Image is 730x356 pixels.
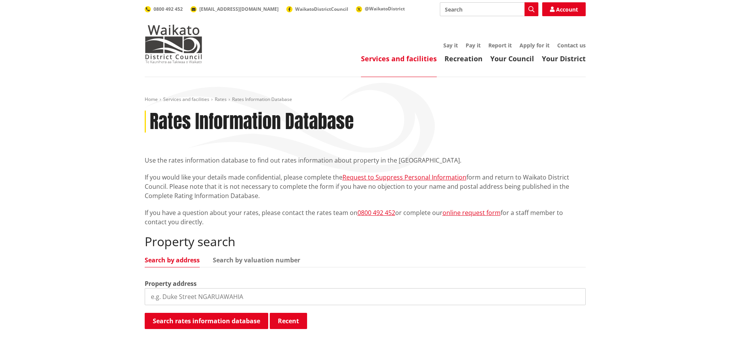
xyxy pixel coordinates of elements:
a: Your Council [490,54,534,63]
a: Say it [443,42,458,49]
img: Waikato District Council - Te Kaunihera aa Takiwaa o Waikato [145,25,202,63]
a: Services and facilities [163,96,209,102]
p: If you have a question about your rates, please contact the rates team on or complete our for a s... [145,208,586,227]
button: Recent [270,313,307,329]
a: Your District [542,54,586,63]
nav: breadcrumb [145,96,586,103]
a: WaikatoDistrictCouncil [286,6,348,12]
span: Rates Information Database [232,96,292,102]
h1: Rates Information Database [150,111,354,133]
span: [EMAIL_ADDRESS][DOMAIN_NAME] [199,6,279,12]
a: Rates [215,96,227,102]
span: @WaikatoDistrict [365,5,405,12]
a: [EMAIL_ADDRESS][DOMAIN_NAME] [190,6,279,12]
a: 0800 492 452 [357,208,395,217]
a: Request to Suppress Personal Information [342,173,466,181]
a: online request form [443,208,501,217]
input: e.g. Duke Street NGARUAWAHIA [145,288,586,305]
span: WaikatoDistrictCouncil [295,6,348,12]
span: 0800 492 452 [154,6,183,12]
a: @WaikatoDistrict [356,5,405,12]
label: Property address [145,279,197,288]
a: Home [145,96,158,102]
a: Report it [488,42,512,49]
a: Search by address [145,257,200,263]
a: Services and facilities [361,54,437,63]
h2: Property search [145,234,586,249]
a: 0800 492 452 [145,6,183,12]
input: Search input [440,2,538,16]
a: Contact us [557,42,586,49]
button: Search rates information database [145,313,268,329]
a: Recreation [444,54,483,63]
p: If you would like your details made confidential, please complete the form and return to Waikato ... [145,173,586,200]
a: Search by valuation number [213,257,300,263]
p: Use the rates information database to find out rates information about property in the [GEOGRAPHI... [145,156,586,165]
a: Apply for it [520,42,550,49]
a: Pay it [466,42,481,49]
a: Account [542,2,586,16]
